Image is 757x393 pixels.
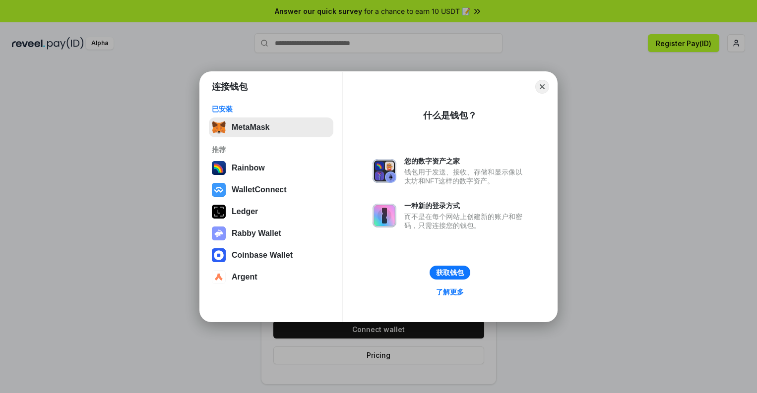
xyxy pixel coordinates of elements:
div: 一种新的登录方式 [404,201,527,210]
button: Ledger [209,202,333,222]
button: WalletConnect [209,180,333,200]
div: WalletConnect [232,185,287,194]
img: svg+xml,%3Csvg%20fill%3D%22none%22%20height%3D%2233%22%20viewBox%3D%220%200%2035%2033%22%20width%... [212,120,226,134]
button: 获取钱包 [430,266,470,280]
div: Ledger [232,207,258,216]
div: MetaMask [232,123,269,132]
img: svg+xml,%3Csvg%20width%3D%2228%22%20height%3D%2228%22%20viewBox%3D%220%200%2028%2028%22%20fill%3D... [212,248,226,262]
img: svg+xml,%3Csvg%20width%3D%2228%22%20height%3D%2228%22%20viewBox%3D%220%200%2028%2028%22%20fill%3D... [212,270,226,284]
div: 您的数字资产之家 [404,157,527,166]
div: Rainbow [232,164,265,172]
button: Rainbow [209,158,333,178]
img: svg+xml,%3Csvg%20xmlns%3D%22http%3A%2F%2Fwww.w3.org%2F2000%2Fsvg%22%20fill%3D%22none%22%20viewBox... [373,204,396,227]
a: 了解更多 [430,285,470,298]
button: Coinbase Wallet [209,245,333,265]
div: 而不是在每个网站上创建新的账户和密码，只需连接您的钱包。 [404,212,527,230]
div: 已安装 [212,105,330,113]
img: svg+xml,%3Csvg%20width%3D%22120%22%20height%3D%22120%22%20viewBox%3D%220%200%20120%20120%22%20fil... [212,161,226,175]
button: Close [535,80,549,94]
img: svg+xml,%3Csvg%20xmlns%3D%22http%3A%2F%2Fwww.w3.org%2F2000%2Fsvg%22%20width%3D%2228%22%20height%3... [212,205,226,219]
div: 获取钱包 [436,268,464,277]
button: MetaMask [209,117,333,137]
div: 推荐 [212,145,330,154]
button: Rabby Wallet [209,224,333,243]
img: svg+xml,%3Csvg%20xmlns%3D%22http%3A%2F%2Fwww.w3.org%2F2000%2Fsvg%22%20fill%3D%22none%22%20viewBox... [212,226,226,240]
div: Coinbase Wallet [232,251,293,260]
div: 什么是钱包？ [423,110,477,121]
div: 钱包用于发送、接收、存储和显示像以太坊和NFT这样的数字资产。 [404,168,527,185]
div: Rabby Wallet [232,229,281,238]
button: Argent [209,267,333,287]
img: svg+xml,%3Csvg%20xmlns%3D%22http%3A%2F%2Fwww.w3.org%2F2000%2Fsvg%22%20fill%3D%22none%22%20viewBox... [373,159,396,183]
img: svg+xml,%3Csvg%20width%3D%2228%22%20height%3D%2228%22%20viewBox%3D%220%200%2028%2028%22%20fill%3D... [212,183,226,197]
h1: 连接钱包 [212,81,248,93]
div: 了解更多 [436,287,464,296]
div: Argent [232,273,257,281]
